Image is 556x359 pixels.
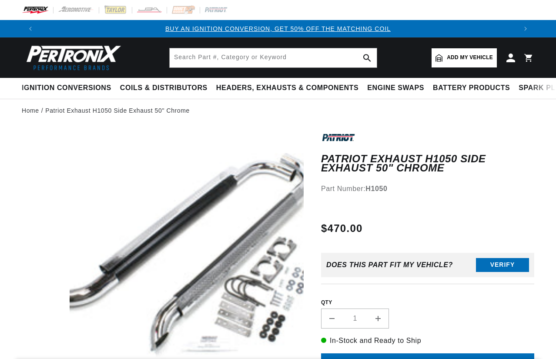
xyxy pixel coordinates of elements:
[22,106,39,115] a: Home
[517,20,534,37] button: Translation missing: en.sections.announcements.next_announcement
[326,261,453,269] div: Does This part fit My vehicle?
[22,20,39,37] button: Translation missing: en.sections.announcements.previous_announcement
[432,48,497,67] a: Add my vehicle
[39,24,517,34] div: 1 of 3
[321,221,363,236] span: $470.00
[39,24,517,34] div: Announcement
[429,78,514,98] summary: Battery Products
[447,54,493,62] span: Add my vehicle
[212,78,363,98] summary: Headers, Exhausts & Components
[433,84,510,93] span: Battery Products
[45,106,190,115] a: Patriot Exhaust H1050 Side Exhaust 50" Chrome
[165,25,391,32] a: BUY AN IGNITION CONVERSION, GET 50% OFF THE MATCHING COIL
[321,154,534,172] h1: Patriot Exhaust H1050 Side Exhaust 50" Chrome
[22,78,116,98] summary: Ignition Conversions
[365,185,387,192] strong: H1050
[216,84,358,93] span: Headers, Exhausts & Components
[22,106,534,115] nav: breadcrumbs
[170,48,377,67] input: Search Part #, Category or Keyword
[321,183,534,195] div: Part Number:
[22,84,111,93] span: Ignition Conversions
[476,258,529,272] button: Verify
[363,78,429,98] summary: Engine Swaps
[358,48,377,67] button: search button
[22,43,122,73] img: Pertronix
[321,299,534,306] label: QTY
[321,335,534,346] p: In-Stock and Ready to Ship
[367,84,424,93] span: Engine Swaps
[116,78,212,98] summary: Coils & Distributors
[120,84,208,93] span: Coils & Distributors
